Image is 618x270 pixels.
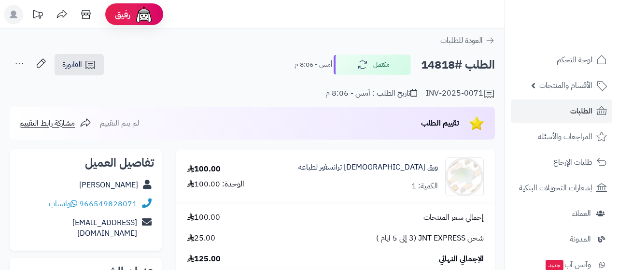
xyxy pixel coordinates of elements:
[187,233,215,244] span: 25.00
[439,254,484,265] span: الإجمالي النهائي
[440,35,495,46] a: العودة للطلبات
[511,99,612,123] a: الطلبات
[325,88,417,99] div: تاريخ الطلب : أمس - 8:06 م
[72,217,137,240] a: [EMAIL_ADDRESS][DOMAIN_NAME]
[376,233,484,244] span: شحن JNT EXPRESS (3 إلى 5 ايام )
[553,156,592,169] span: طلبات الإرجاع
[570,232,591,246] span: المدونة
[421,117,459,129] span: تقييم الطلب
[539,79,592,92] span: الأقسام والمنتجات
[55,54,104,75] a: الفاتورة
[17,157,154,169] h2: تفاصيل العميل
[511,202,612,225] a: العملاء
[538,130,592,143] span: المراجعات والأسئلة
[187,179,244,190] div: الوحدة: 100.00
[552,17,609,38] img: logo-2.png
[298,162,438,173] a: ورق [DEMOGRAPHIC_DATA] ترانسفير لطباعه
[100,117,139,129] span: لم يتم التقييم
[334,55,411,75] button: مكتمل
[426,88,495,99] div: INV-2025-0071
[411,181,438,192] div: الكمية: 1
[134,5,154,24] img: ai-face.png
[572,207,591,220] span: العملاء
[423,212,484,223] span: إجمالي سعر المنتجات
[446,157,483,196] img: 2%20(14)-90x90.jpg
[26,5,50,27] a: تحديثات المنصة
[511,151,612,174] a: طلبات الإرجاع
[570,104,592,118] span: الطلبات
[79,179,138,191] a: [PERSON_NAME]
[19,117,75,129] span: مشاركة رابط التقييم
[187,254,221,265] span: 125.00
[511,176,612,199] a: إشعارات التحويلات البنكية
[557,53,592,67] span: لوحة التحكم
[519,181,592,195] span: إشعارات التحويلات البنكية
[440,35,483,46] span: العودة للطلبات
[187,212,220,223] span: 100.00
[511,48,612,71] a: لوحة التحكم
[295,60,332,70] small: أمس - 8:06 م
[49,198,77,210] a: واتساب
[115,9,130,20] span: رفيق
[187,164,221,175] div: 100.00
[511,125,612,148] a: المراجعات والأسئلة
[511,227,612,251] a: المدونة
[79,198,137,210] a: 966549828071
[421,55,495,75] h2: الطلب #14818
[19,117,91,129] a: مشاركة رابط التقييم
[62,59,82,71] span: الفاتورة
